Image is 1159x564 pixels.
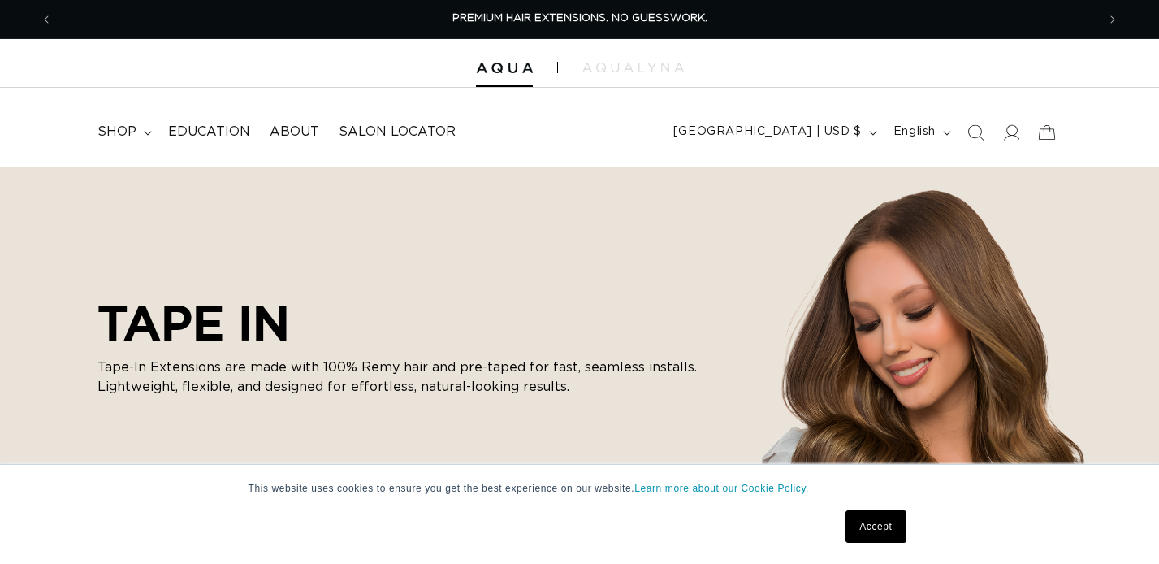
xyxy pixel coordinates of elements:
[884,117,958,148] button: English
[452,13,707,24] span: PREMIUM HAIR EXTENSIONS. NO GUESSWORK.
[958,115,993,150] summary: Search
[168,124,250,141] span: Education
[270,124,319,141] span: About
[893,124,936,141] span: English
[339,124,456,141] span: Salon Locator
[249,481,911,496] p: This website uses cookies to ensure you get the best experience on our website.
[634,483,809,494] a: Learn more about our Cookie Policy.
[329,114,465,150] a: Salon Locator
[88,114,158,150] summary: shop
[1095,4,1131,35] button: Next announcement
[845,510,906,543] a: Accept
[28,4,64,35] button: Previous announcement
[158,114,260,150] a: Education
[476,63,533,74] img: Aqua Hair Extensions
[97,358,715,397] p: Tape-In Extensions are made with 100% Remy hair and pre-taped for fast, seamless installs. Lightw...
[664,117,884,148] button: [GEOGRAPHIC_DATA] | USD $
[97,294,715,351] h2: TAPE IN
[97,124,136,141] span: shop
[260,114,329,150] a: About
[673,124,862,141] span: [GEOGRAPHIC_DATA] | USD $
[582,63,684,72] img: aqualyna.com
